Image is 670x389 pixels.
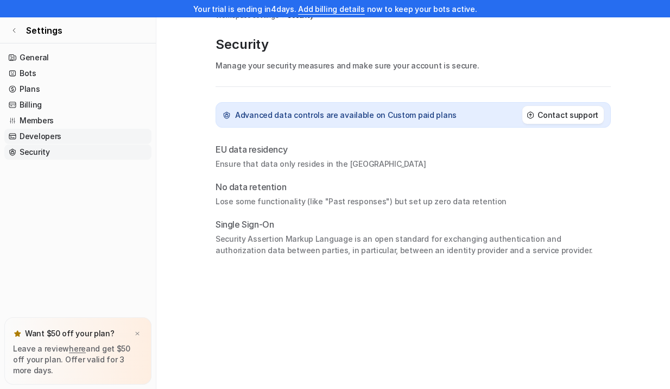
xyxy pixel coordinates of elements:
[538,109,598,121] h2: Contact support
[216,196,611,207] p: Lose some functionality (like "Past responses") but set up zero data retention
[13,343,143,376] p: Leave a review and get $50 off your plan. Offer valid for 3 more days.
[4,50,151,65] a: General
[4,66,151,81] a: Bots
[298,4,365,14] a: Add billing details
[216,158,611,170] p: Ensure that data only resides in the [GEOGRAPHIC_DATA]
[69,344,86,353] a: here
[4,113,151,128] a: Members
[216,60,611,71] p: Manage your security measures and make sure your account is secure.
[235,109,457,121] p: Advanced data controls are available on Custom paid plans
[4,81,151,97] a: Plans
[4,97,151,112] a: Billing
[13,329,22,338] img: star
[26,24,62,37] span: Settings
[134,330,141,337] img: x
[25,328,115,339] p: Want $50 off your plan?
[216,143,287,156] p: EU data residency
[216,36,611,53] p: Security
[4,145,151,160] a: Security
[216,218,611,231] p: Single Sign-On
[216,180,611,193] p: No data retention
[216,233,611,256] p: Security Assertion Markup Language is an open standard for exchanging authentication and authoriz...
[4,129,151,144] a: Developers
[522,106,604,124] button: Contact support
